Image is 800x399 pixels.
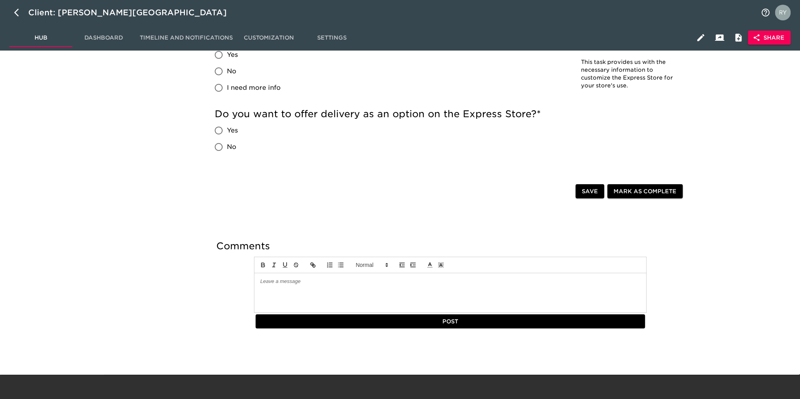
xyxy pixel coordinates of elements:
[614,187,676,196] span: Mark as Complete
[28,6,238,19] div: Client: [PERSON_NAME][GEOGRAPHIC_DATA]
[710,28,729,47] button: Client View
[215,108,561,120] h5: Do you want to offer delivery as an option on the Express Store?
[227,142,236,152] span: No
[305,33,358,43] span: Settings
[256,314,645,329] button: Post
[14,33,68,43] span: Hub
[756,3,775,22] button: notifications
[242,33,296,43] span: Customization
[227,83,281,92] span: I need more info
[775,5,791,20] img: Profile
[140,33,233,43] span: Timeline and Notifications
[607,184,683,199] button: Mark as Complete
[227,126,238,135] span: Yes
[729,28,748,47] button: Internal Notes and Comments
[216,240,684,252] h5: Comments
[748,31,791,45] button: Share
[77,33,130,43] span: Dashboard
[581,58,675,90] p: This task provides us with the necessary information to customize the Express Store for your stor...
[227,67,236,76] span: No
[227,50,238,60] span: Yes
[259,317,642,326] span: Post
[575,184,604,199] button: Save
[582,187,598,196] span: Save
[754,33,784,43] span: Share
